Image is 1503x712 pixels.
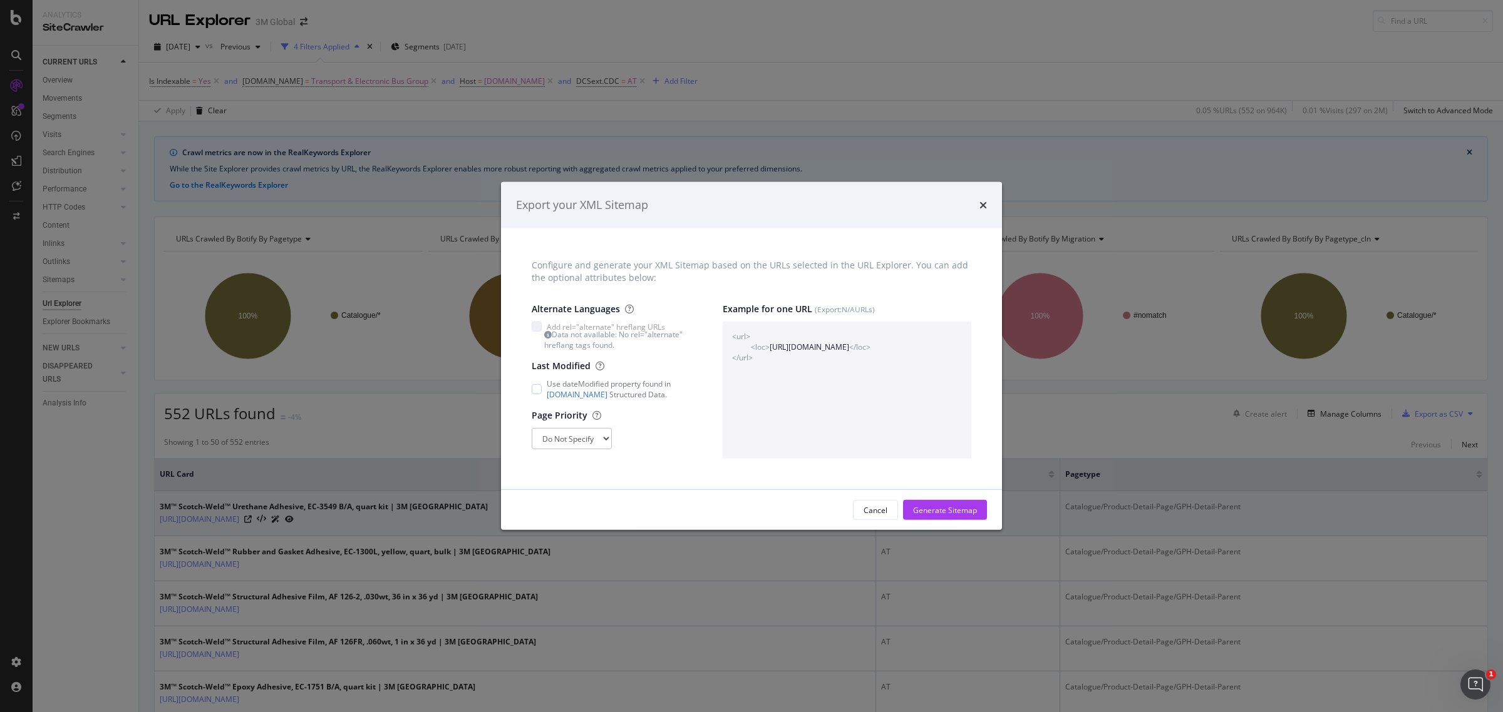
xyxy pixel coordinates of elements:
label: Last Modified [532,360,604,372]
a: [DOMAIN_NAME] [547,389,607,400]
span: 1 [1486,669,1496,679]
div: Data not available: No rel="alternate" hreflang tags found. [544,329,698,350]
span: [URL][DOMAIN_NAME] [770,342,849,352]
label: Page Priority [532,409,601,422]
span: <url> [732,331,962,342]
iframe: Intercom live chat [1460,669,1490,699]
span: <loc> [751,342,770,352]
button: Generate Sitemap [903,500,987,520]
div: Cancel [864,505,887,516]
label: Alternate Languages [532,303,634,315]
span: Use dateModified property found in Structured Data. [547,379,698,400]
small: (Export: N/A URLs) [815,304,875,314]
div: modal [501,182,1002,530]
div: times [979,197,987,213]
span: </url> [732,352,962,363]
button: Cancel [853,500,898,520]
label: Example for one URL [723,303,971,315]
span: </loc> [849,342,870,352]
div: Export your XML Sitemap [516,197,648,213]
div: Generate Sitemap [913,505,977,516]
div: Configure and generate your XML Sitemap based on the URLs selected in the URL Explorer. You can a... [532,259,971,284]
span: Add rel="alternate" hreflang URLs [547,322,665,332]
